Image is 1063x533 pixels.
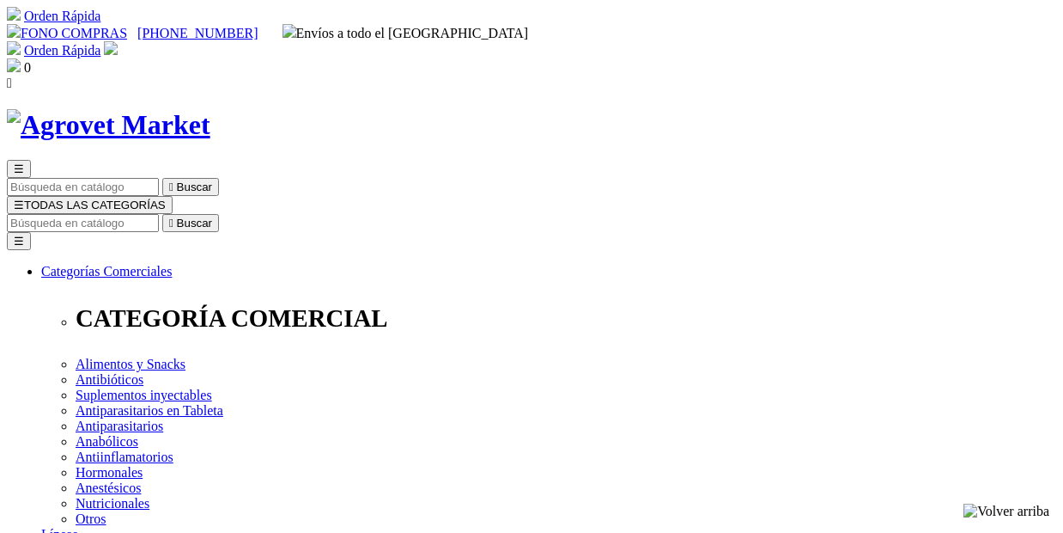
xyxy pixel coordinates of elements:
[7,26,127,40] a: FONO COMPRAS
[76,388,212,402] a: Suplementos inyectables
[177,217,212,230] span: Buscar
[76,496,149,511] a: Nutricionales
[7,7,21,21] img: shopping-cart.svg
[76,304,1056,333] p: CATEGORÍA COMERCIAL
[963,504,1049,519] img: Volver arriba
[7,76,12,90] i: 
[76,512,106,526] a: Otros
[7,109,210,141] img: Agrovet Market
[76,419,163,433] a: Antiparasitarios
[7,160,31,178] button: ☰
[7,58,21,72] img: shopping-bag.svg
[7,196,173,214] button: ☰TODAS LAS CATEGORÍAS
[24,9,100,23] a: Orden Rápida
[41,264,172,279] a: Categorías Comerciales
[169,217,173,230] i: 
[7,24,21,38] img: phone.svg
[76,357,185,371] a: Alimentos y Snacks
[104,41,118,55] img: user.svg
[76,372,143,387] a: Antibióticos
[137,26,258,40] a: [PHONE_NUMBER]
[282,24,296,38] img: delivery-truck.svg
[162,214,219,232] button:  Buscar
[14,199,24,211] span: ☰
[14,162,24,175] span: ☰
[169,181,173,193] i: 
[76,450,173,464] a: Antiinflamatorios
[24,60,31,75] span: 0
[7,178,159,196] input: Buscar
[7,41,21,55] img: shopping-cart.svg
[76,434,138,449] a: Anabólicos
[162,178,219,196] button:  Buscar
[7,214,159,232] input: Buscar
[7,232,31,250] button: ☰
[177,181,212,193] span: Buscar
[76,465,143,480] a: Hormonales
[24,43,100,58] a: Orden Rápida
[76,403,223,418] a: Antiparasitarios en Tableta
[76,481,141,495] a: Anestésicos
[282,26,529,40] span: Envíos a todo el [GEOGRAPHIC_DATA]
[104,43,118,58] a: Acceda a su cuenta de cliente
